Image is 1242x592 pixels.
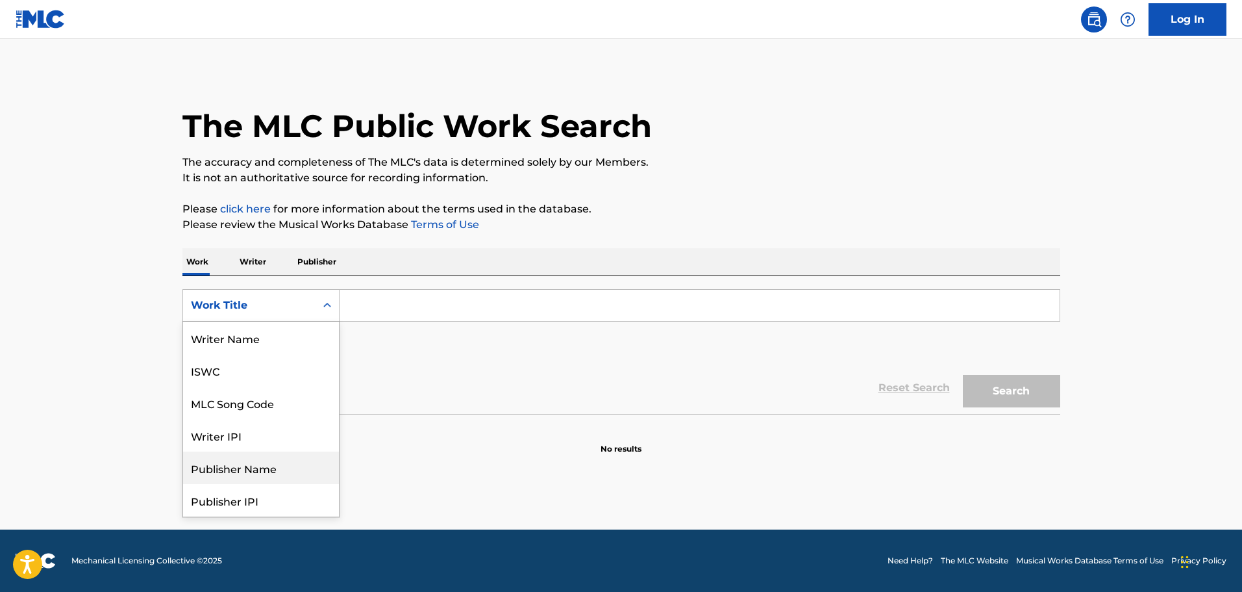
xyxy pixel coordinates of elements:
div: MLC Song Code [183,387,339,419]
span: Mechanical Licensing Collective © 2025 [71,555,222,567]
p: Please review the Musical Works Database [182,217,1060,233]
div: Writer IPI [183,419,339,452]
p: The accuracy and completeness of The MLC's data is determined solely by our Members. [182,155,1060,170]
img: help [1120,12,1136,27]
p: No results [601,428,641,455]
a: Musical Works Database Terms of Use [1016,555,1163,567]
div: Drag [1181,543,1189,582]
img: MLC Logo [16,10,66,29]
a: Privacy Policy [1171,555,1226,567]
iframe: Chat Widget [1177,530,1242,592]
div: Writer Name [183,322,339,354]
p: Please for more information about the terms used in the database. [182,201,1060,217]
a: The MLC Website [941,555,1008,567]
h1: The MLC Public Work Search [182,107,652,146]
a: Log In [1149,3,1226,36]
a: Public Search [1081,6,1107,32]
a: click here [220,203,271,215]
p: Publisher [293,248,340,276]
form: Search Form [182,289,1060,414]
div: ISWC [183,354,339,387]
div: Work Title [191,298,308,313]
div: Publisher Name [183,452,339,484]
a: Terms of Use [408,218,479,231]
p: Writer [236,248,270,276]
p: Work [182,248,212,276]
img: search [1086,12,1102,27]
div: Help [1115,6,1141,32]
a: Need Help? [888,555,933,567]
p: It is not an authoritative source for recording information. [182,170,1060,186]
img: logo [16,553,56,569]
div: Publisher IPI [183,484,339,517]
